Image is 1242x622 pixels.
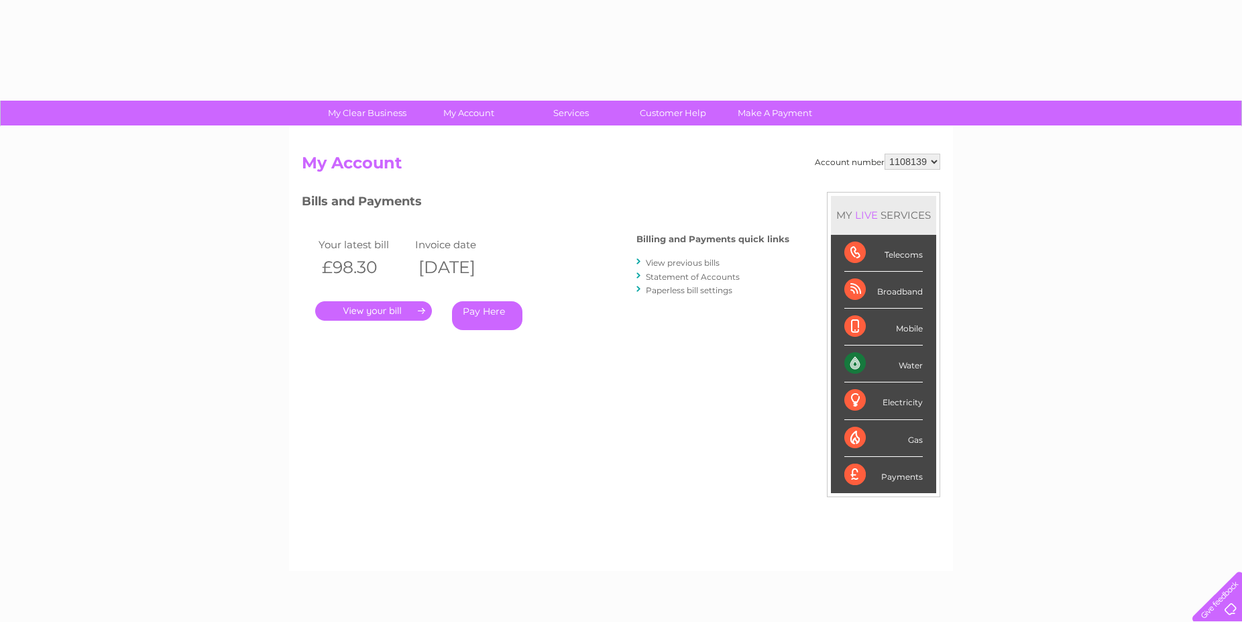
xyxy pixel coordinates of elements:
div: Mobile [844,309,923,346]
h2: My Account [302,154,940,179]
a: My Clear Business [312,101,422,125]
a: Paperless bill settings [646,285,732,295]
td: Invoice date [412,236,508,254]
td: Your latest bill [315,236,412,254]
h4: Billing and Payments quick links [636,234,789,244]
th: £98.30 [315,254,412,281]
div: Electricity [844,382,923,419]
div: MY SERVICES [831,196,936,234]
a: . [315,301,432,321]
div: Payments [844,457,923,493]
a: Statement of Accounts [646,272,740,282]
div: Account number [815,154,940,170]
div: Broadband [844,272,923,309]
a: Customer Help [618,101,728,125]
th: [DATE] [412,254,508,281]
a: Services [516,101,626,125]
a: My Account [414,101,524,125]
a: Pay Here [452,301,522,330]
a: View previous bills [646,258,720,268]
div: LIVE [852,209,881,221]
div: Telecoms [844,235,923,272]
div: Water [844,346,923,382]
a: Make A Payment [720,101,830,125]
h3: Bills and Payments [302,192,789,215]
div: Gas [844,420,923,457]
